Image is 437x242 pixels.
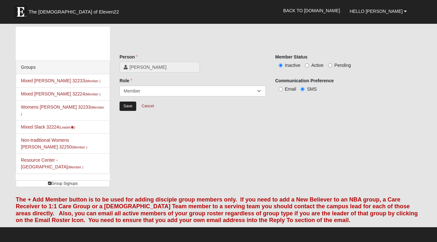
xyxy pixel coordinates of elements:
a: Hello [PERSON_NAME] [345,3,412,19]
span: Hello [PERSON_NAME] [350,9,403,14]
img: Eleven22 logo [14,5,27,18]
small: (Member ) [85,92,100,96]
input: Active [305,63,309,67]
a: Mixed [PERSON_NAME] 32233(Member ) [21,78,101,83]
input: SMS [300,87,305,91]
span: Inactive [285,63,300,68]
a: Back to [DOMAIN_NAME] [278,3,345,19]
a: Resource Center - [GEOGRAPHIC_DATA](Member ) [21,157,83,169]
span: Active [311,63,324,68]
span: Pending [334,63,351,68]
span: The [DEMOGRAPHIC_DATA] of Eleven22 [29,9,119,15]
div: Groups [16,61,110,74]
small: (Member ) [85,79,100,83]
label: Communication Preference [275,77,334,84]
input: Alt+s [120,102,136,111]
input: Inactive [279,63,283,67]
input: Pending [328,63,332,67]
font: The + Add Member button is to be used for adding disciple group members only. If you need to add ... [16,196,418,224]
span: [PERSON_NAME] [129,64,196,70]
a: Mixed Slack 32224(Leader) [21,124,75,130]
a: Mixed [PERSON_NAME] 32224(Member ) [21,91,101,96]
a: Non-traditional Womens [PERSON_NAME] 32250(Member ) [21,138,87,149]
a: Cancel [138,101,158,111]
small: (Member ) [68,165,83,169]
span: Email [285,86,296,92]
span: SMS [307,86,317,92]
label: Member Status [275,54,308,60]
a: The [DEMOGRAPHIC_DATA] of Eleven22 [11,2,139,18]
a: Womens [PERSON_NAME] 32233(Member ) [21,104,104,116]
small: (Member ) [21,105,104,116]
input: Email [279,87,283,91]
small: (Member ) [72,145,87,149]
small: (Leader ) [59,125,75,129]
label: Person [120,54,138,60]
a: Group Signups [16,180,110,187]
label: Role [120,77,132,84]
